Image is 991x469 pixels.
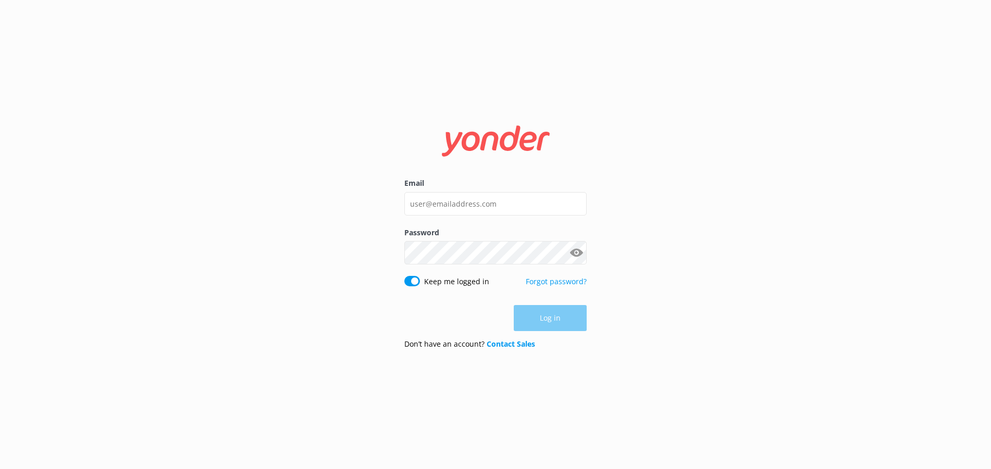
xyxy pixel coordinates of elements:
[404,338,535,350] p: Don’t have an account?
[487,339,535,349] a: Contact Sales
[404,227,587,238] label: Password
[404,178,587,189] label: Email
[404,192,587,216] input: user@emailaddress.com
[566,243,587,263] button: Show password
[424,276,489,287] label: Keep me logged in
[526,276,587,286] a: Forgot password?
